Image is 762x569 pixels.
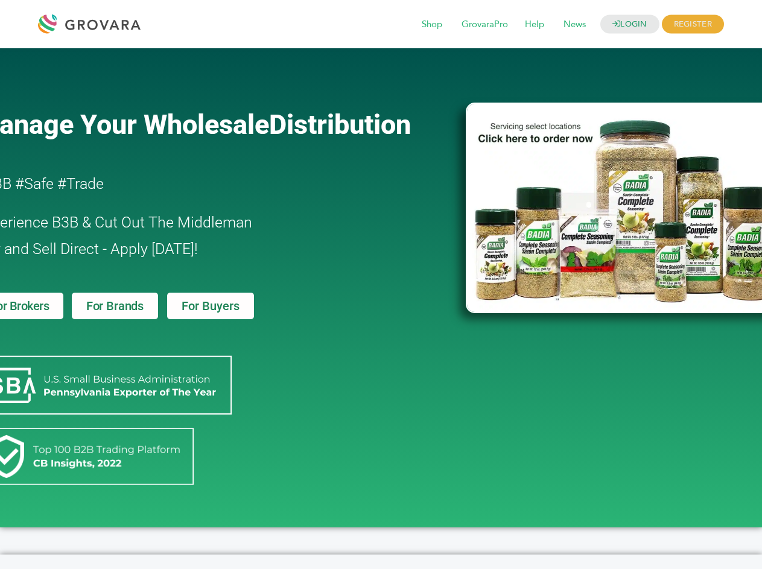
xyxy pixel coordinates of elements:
a: Shop [413,18,451,31]
span: Distribution [269,109,411,141]
a: For Brands [72,293,158,319]
a: News [555,18,594,31]
span: For Buyers [182,300,240,312]
a: Help [516,18,553,31]
span: Shop [413,13,451,36]
span: GrovaraPro [453,13,516,36]
span: News [555,13,594,36]
span: REGISTER [662,15,724,34]
span: Help [516,13,553,36]
span: For Brands [86,300,144,312]
a: For Buyers [167,293,254,319]
a: LOGIN [600,15,659,34]
a: GrovaraPro [453,18,516,31]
